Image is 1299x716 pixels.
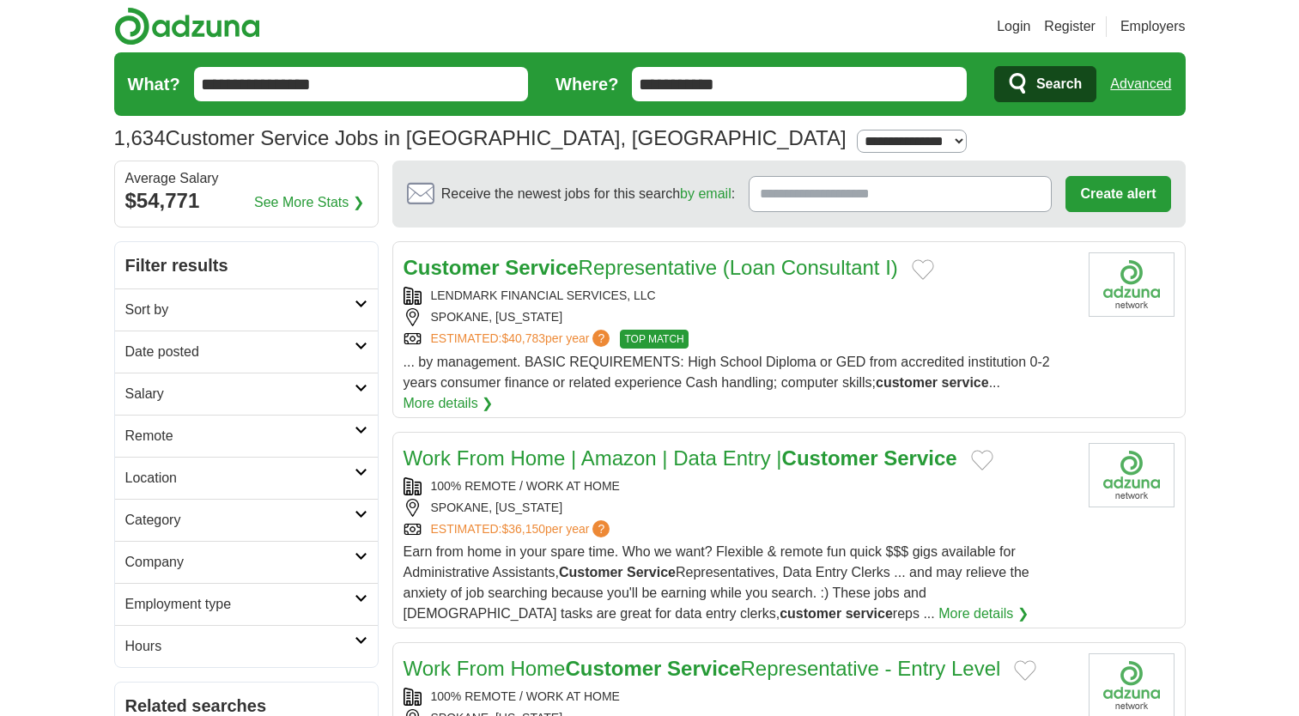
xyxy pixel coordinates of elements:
label: Where? [555,71,618,97]
img: Adzuna logo [114,7,260,46]
strong: Customer [782,446,878,470]
div: 100% REMOTE / WORK AT HOME [404,477,1075,495]
a: Employers [1120,16,1186,37]
a: ESTIMATED:$40,783per year? [431,330,614,349]
h1: Customer Service Jobs in [GEOGRAPHIC_DATA], [GEOGRAPHIC_DATA] [114,126,847,149]
span: Receive the newest jobs for this search : [441,184,735,204]
strong: Customer [565,657,661,680]
h2: Company [125,552,355,573]
img: Company logo [1089,443,1175,507]
a: Login [997,16,1030,37]
button: Search [994,66,1096,102]
span: TOP MATCH [620,330,688,349]
strong: Service [667,657,740,680]
h2: Filter results [115,242,378,288]
a: Hours [115,625,378,667]
h2: Category [125,510,355,531]
div: SPOKANE, [US_STATE] [404,308,1075,326]
strong: service [846,606,893,621]
h2: Hours [125,636,355,657]
span: ? [592,330,610,347]
h2: Salary [125,384,355,404]
label: What? [128,71,180,97]
strong: Service [505,256,578,279]
span: $40,783 [501,331,545,345]
h2: Date posted [125,342,355,362]
button: Add to favorite jobs [1014,660,1036,681]
div: SPOKANE, [US_STATE] [404,499,1075,517]
strong: Service [627,565,676,579]
strong: customer [780,606,841,621]
a: More details ❯ [938,604,1029,624]
strong: Customer [404,256,500,279]
a: Register [1044,16,1096,37]
a: Work From Home | Amazon | Data Entry |Customer Service [404,446,957,470]
span: 1,634 [114,123,166,154]
a: Sort by [115,288,378,331]
h2: Location [125,468,355,488]
div: $54,771 [125,185,367,216]
button: Add to favorite jobs [971,450,993,470]
a: by email [680,186,731,201]
strong: customer [876,375,938,390]
a: ESTIMATED:$36,150per year? [431,520,614,538]
strong: service [941,375,988,390]
span: $36,150 [501,522,545,536]
a: Customer ServiceRepresentative (Loan Consultant I) [404,256,898,279]
img: Company logo [1089,252,1175,317]
a: Salary [115,373,378,415]
div: 100% REMOTE / WORK AT HOME [404,688,1075,706]
span: ? [592,520,610,537]
strong: Service [883,446,956,470]
a: Date posted [115,331,378,373]
a: Category [115,499,378,541]
a: Advanced [1110,67,1171,101]
h2: Sort by [125,300,355,320]
a: Work From HomeCustomer ServiceRepresentative - Entry Level [404,657,1001,680]
a: Company [115,541,378,583]
a: Employment type [115,583,378,625]
span: Search [1036,67,1082,101]
a: See More Stats ❯ [254,192,364,213]
div: Average Salary [125,172,367,185]
a: Location [115,457,378,499]
span: Earn from home in your spare time. Who we want? Flexible & remote fun quick $$$ gigs available fo... [404,544,1029,621]
a: Remote [115,415,378,457]
h2: Remote [125,426,355,446]
strong: Customer [559,565,623,579]
span: ... by management. BASIC REQUIREMENTS: High School Diploma or GED from accredited institution 0-2... [404,355,1050,390]
h2: Employment type [125,594,355,615]
a: More details ❯ [404,393,494,414]
div: LENDMARK FINANCIAL SERVICES, LLC [404,287,1075,305]
button: Create alert [1065,176,1170,212]
button: Add to favorite jobs [912,259,934,280]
